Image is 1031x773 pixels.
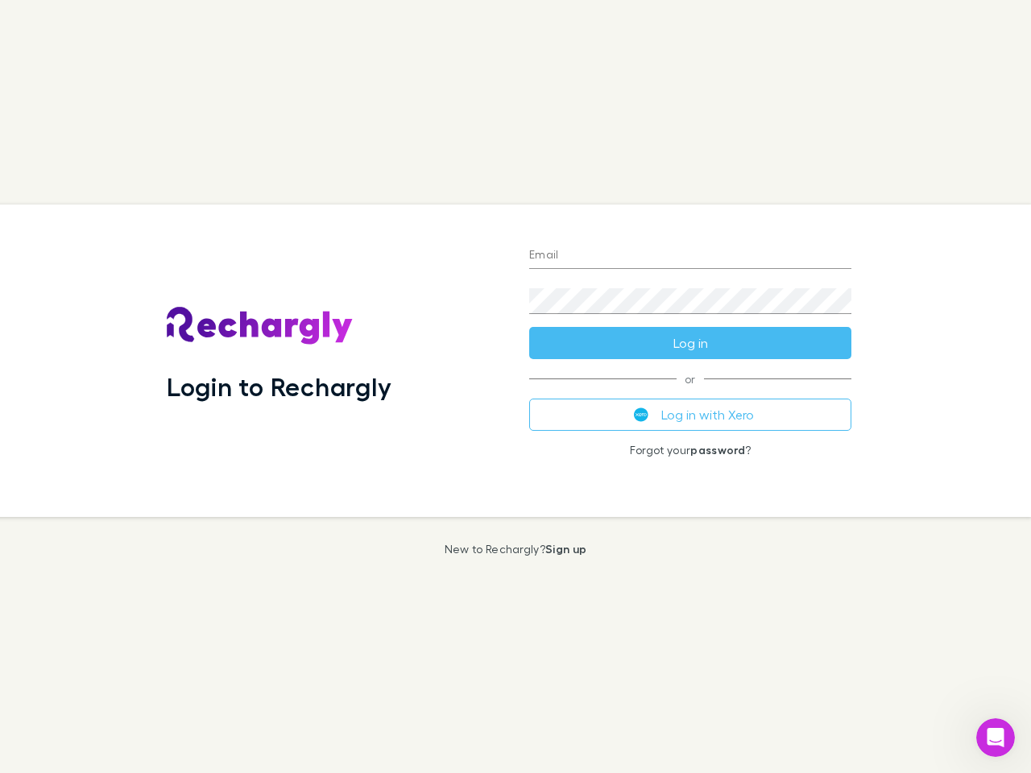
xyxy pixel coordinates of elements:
button: Log in [529,327,851,359]
button: Log in with Xero [529,399,851,431]
img: Xero's logo [634,407,648,422]
a: Sign up [545,542,586,556]
span: or [529,378,851,379]
a: password [690,443,745,457]
h1: Login to Rechargly [167,371,391,402]
iframe: Intercom live chat [976,718,1015,757]
p: New to Rechargly? [445,543,587,556]
p: Forgot your ? [529,444,851,457]
img: Rechargly's Logo [167,307,354,345]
